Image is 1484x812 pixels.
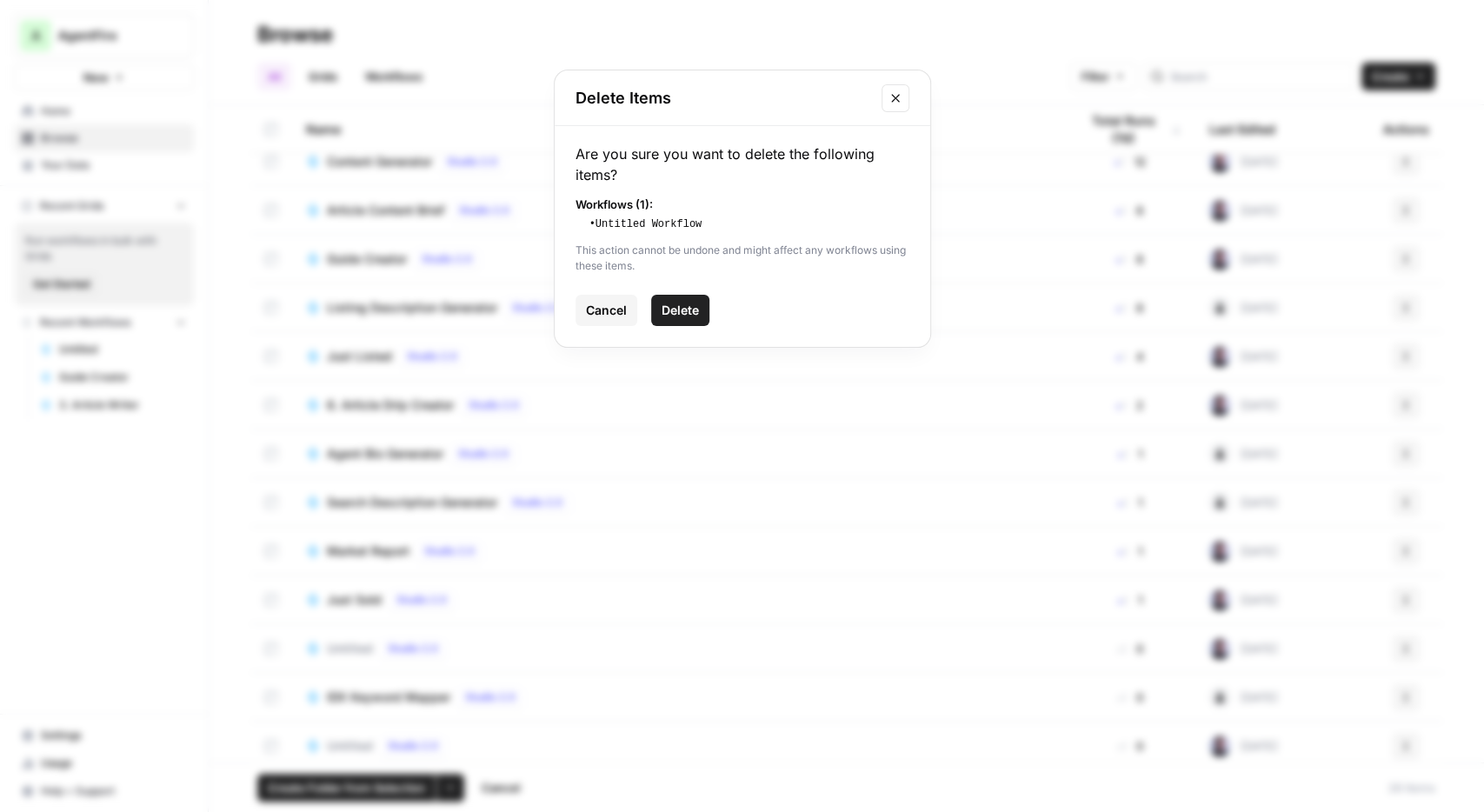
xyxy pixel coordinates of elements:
span: Delete [662,302,699,319]
h2: Delete Items [576,86,871,110]
div: This action cannot be undone and might affect any workflows using these items. [576,243,909,274]
button: Cancel [576,295,637,326]
div: Workflows ( 1 ): [576,196,909,213]
span: Cancel [586,302,627,319]
div: Are you sure you want to delete the following items? [576,143,909,185]
button: Close modal [882,84,909,112]
li: • Untitled Workflow [589,216,909,232]
button: Delete [651,295,709,326]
